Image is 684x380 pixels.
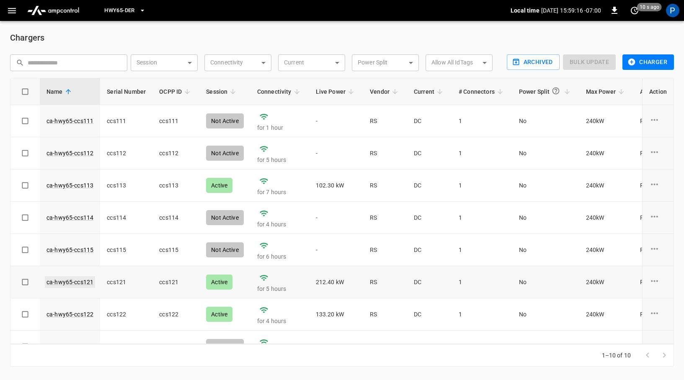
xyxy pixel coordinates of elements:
[407,105,452,137] td: DC
[309,234,364,266] td: -
[100,234,152,266] td: ccs115
[316,87,357,97] span: Live Power
[152,137,199,169] td: ccs112
[309,105,364,137] td: -
[257,220,302,229] p: for 4 hours
[100,266,152,298] td: ccs121
[46,213,93,222] a: ca-hwy65-ccs114
[46,310,93,318] a: ca-hwy65-ccs122
[46,181,93,190] a: ca-hwy65-ccs113
[363,137,407,169] td: RS
[309,137,364,169] td: -
[512,137,579,169] td: No
[519,83,573,100] span: Power Split
[152,202,199,234] td: ccs114
[407,266,452,298] td: DC
[152,331,199,363] td: ccs123
[512,331,579,363] td: No
[363,234,407,266] td: RS
[512,298,579,331] td: No
[152,298,199,331] td: ccs122
[507,54,560,70] button: Archived
[637,3,662,11] span: 10 s ago
[152,169,199,202] td: ccs113
[100,105,152,137] td: ccs111
[649,211,667,224] div: charge point options
[512,266,579,298] td: No
[206,242,244,257] div: Not Active
[666,4,679,17] div: profile-icon
[100,78,152,105] th: Serial Number
[512,234,579,266] td: No
[206,113,244,128] div: Not Active
[206,210,244,225] div: Not Active
[363,105,407,137] td: RS
[452,298,512,331] td: 1
[649,340,667,353] div: charge point options
[46,149,93,157] a: ca-hwy65-ccs112
[407,137,452,169] td: DC
[452,266,512,298] td: 1
[649,179,667,192] div: charge point options
[309,331,364,363] td: -
[100,331,152,363] td: ccs123
[407,234,452,266] td: DC
[257,156,302,164] p: for 5 hours
[512,202,579,234] td: No
[159,87,193,97] span: OCPP ID
[46,87,74,97] span: Name
[579,266,633,298] td: 240 kW
[100,169,152,202] td: ccs113
[370,87,400,97] span: Vendor
[579,105,633,137] td: 240 kW
[10,31,674,44] h6: Chargers
[46,117,93,125] a: ca-hwy65-ccs111
[257,252,302,261] p: for 6 hours
[100,137,152,169] td: ccs112
[206,87,238,97] span: Session
[579,202,633,234] td: 240 kW
[257,123,302,132] p: for 1 hour
[24,3,83,18] img: ampcontrol.io logo
[649,276,667,288] div: charge point options
[452,137,512,169] td: 1
[414,87,445,97] span: Current
[206,275,232,290] div: Active
[152,266,199,298] td: ccs121
[642,78,674,105] th: Action
[579,298,633,331] td: 240 kW
[257,188,302,196] p: for 7 hours
[452,234,512,266] td: 1
[363,266,407,298] td: RS
[579,137,633,169] td: 240 kW
[104,6,134,15] span: HWY65-DER
[309,169,364,202] td: 102.30 kW
[649,147,667,159] div: charge point options
[363,169,407,202] td: RS
[45,276,95,288] a: ca-hwy65-ccs121
[628,4,641,17] button: set refresh interval
[407,298,452,331] td: DC
[579,234,633,266] td: 240 kW
[46,342,93,351] a: ca-hwy65-ccs123
[649,115,667,127] div: charge point options
[101,3,149,19] button: HWY65-DER
[257,285,302,293] p: for 5 hours
[309,202,364,234] td: -
[257,317,302,325] p: for 4 hours
[363,298,407,331] td: RS
[586,87,627,97] span: Max Power
[206,178,232,193] div: Active
[512,169,579,202] td: No
[649,244,667,256] div: charge point options
[452,169,512,202] td: 1
[206,146,244,161] div: Not Active
[206,339,244,354] div: Not Active
[363,331,407,363] td: RS
[649,308,667,321] div: charge point options
[579,169,633,202] td: 240 kW
[622,54,674,70] button: Charger
[100,202,152,234] td: ccs114
[206,307,232,322] div: Active
[459,87,506,97] span: # Connectors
